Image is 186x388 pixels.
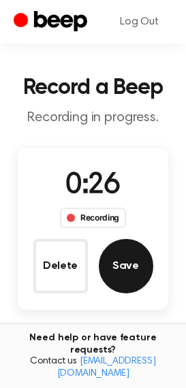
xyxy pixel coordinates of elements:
p: Recording in progress. [11,110,175,127]
button: Delete Audio Record [33,239,88,293]
a: Log Out [106,5,172,38]
button: Save Audio Record [99,239,153,293]
h1: Record a Beep [11,77,175,99]
span: 0:26 [65,172,120,200]
a: Beep [14,9,91,35]
a: [EMAIL_ADDRESS][DOMAIN_NAME] [57,357,156,378]
span: Contact us [8,356,178,380]
div: Recording [60,208,126,228]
